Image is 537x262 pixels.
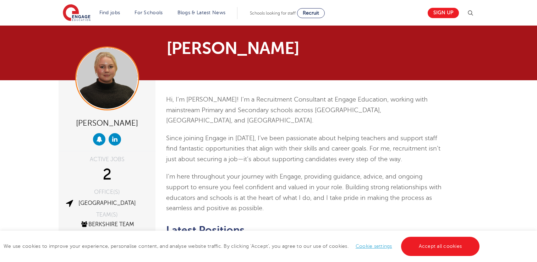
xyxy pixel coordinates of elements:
[401,237,480,256] a: Accept all cookies
[356,244,392,249] a: Cookie settings
[4,244,481,249] span: We use cookies to improve your experience, personalise content, and analyse website traffic. By c...
[64,116,150,130] div: [PERSON_NAME]
[64,212,150,218] div: TEAM(S)
[99,10,120,15] a: Find jobs
[166,94,443,126] p: Hi, I’m [PERSON_NAME]! I’m a Recruitment Consultant at Engage Education, working with mainstream ...
[78,200,136,206] a: [GEOGRAPHIC_DATA]
[166,133,443,165] p: Since joining Engage in [DATE], I’ve been passionate about helping teachers and support staff fin...
[428,8,459,18] a: Sign up
[297,8,325,18] a: Recruit
[166,171,443,213] p: I’m here throughout your journey with Engage, providing guidance, advice, and ongoing support to ...
[135,10,163,15] a: For Schools
[64,157,150,162] div: ACTIVE JOBS
[63,4,91,22] img: Engage Education
[303,10,319,16] span: Recruit
[64,166,150,184] div: 2
[80,221,134,228] a: Berkshire Team
[250,11,296,16] span: Schools looking for staff
[166,40,335,57] h1: [PERSON_NAME]
[166,224,443,236] h2: Latest Positions
[177,10,226,15] a: Blogs & Latest News
[64,189,150,195] div: OFFICE(S)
